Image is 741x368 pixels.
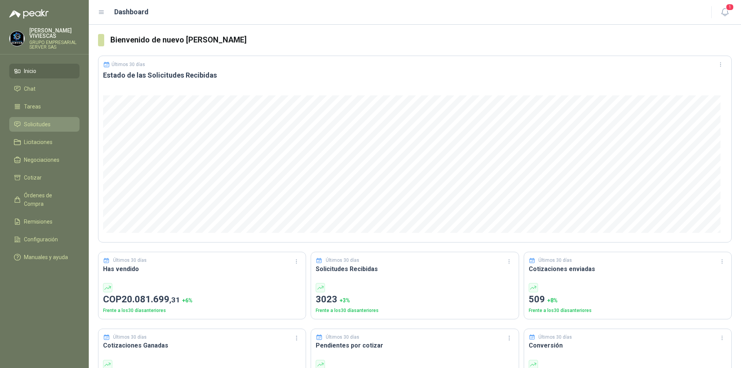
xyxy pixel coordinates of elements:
[24,67,36,75] span: Inicio
[316,292,514,307] p: 3023
[316,341,514,350] h3: Pendientes por cotizar
[29,40,80,49] p: GRUPO EMPRESARIAL SERVER SAS
[103,292,301,307] p: COP
[113,334,147,341] p: Últimos 30 días
[340,297,350,304] span: + 3 %
[103,264,301,274] h3: Has vendido
[24,235,58,244] span: Configuración
[24,217,52,226] span: Remisiones
[24,191,72,208] span: Órdenes de Compra
[29,28,80,39] p: [PERSON_NAME] VIVIESCAS
[9,153,80,167] a: Negociaciones
[9,64,80,78] a: Inicio
[326,257,359,264] p: Últimos 30 días
[24,156,59,164] span: Negociaciones
[9,214,80,229] a: Remisiones
[24,253,68,261] span: Manuales y ayuda
[10,31,24,46] img: Company Logo
[9,188,80,211] a: Órdenes de Compra
[538,334,572,341] p: Últimos 30 días
[547,297,558,304] span: + 8 %
[113,257,147,264] p: Últimos 30 días
[316,264,514,274] h3: Solicitudes Recibidas
[169,295,180,304] span: ,31
[9,170,80,185] a: Cotizar
[24,120,51,129] span: Solicitudes
[529,264,727,274] h3: Cotizaciones enviadas
[529,307,727,314] p: Frente a los 30 días anteriores
[103,307,301,314] p: Frente a los 30 días anteriores
[24,173,42,182] span: Cotizar
[529,341,727,350] h3: Conversión
[9,250,80,265] a: Manuales y ayuda
[114,7,149,17] h1: Dashboard
[726,3,734,11] span: 1
[9,117,80,132] a: Solicitudes
[24,138,52,146] span: Licitaciones
[9,9,49,19] img: Logo peakr
[9,99,80,114] a: Tareas
[326,334,359,341] p: Últimos 30 días
[9,135,80,149] a: Licitaciones
[24,102,41,111] span: Tareas
[9,232,80,247] a: Configuración
[538,257,572,264] p: Últimos 30 días
[24,85,36,93] span: Chat
[9,81,80,96] a: Chat
[112,62,145,67] p: Últimos 30 días
[529,292,727,307] p: 509
[103,71,727,80] h3: Estado de las Solicitudes Recibidas
[110,34,732,46] h3: Bienvenido de nuevo [PERSON_NAME]
[103,341,301,350] h3: Cotizaciones Ganadas
[718,5,732,19] button: 1
[316,307,514,314] p: Frente a los 30 días anteriores
[122,294,180,305] span: 20.081.699
[182,297,193,304] span: + 6 %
